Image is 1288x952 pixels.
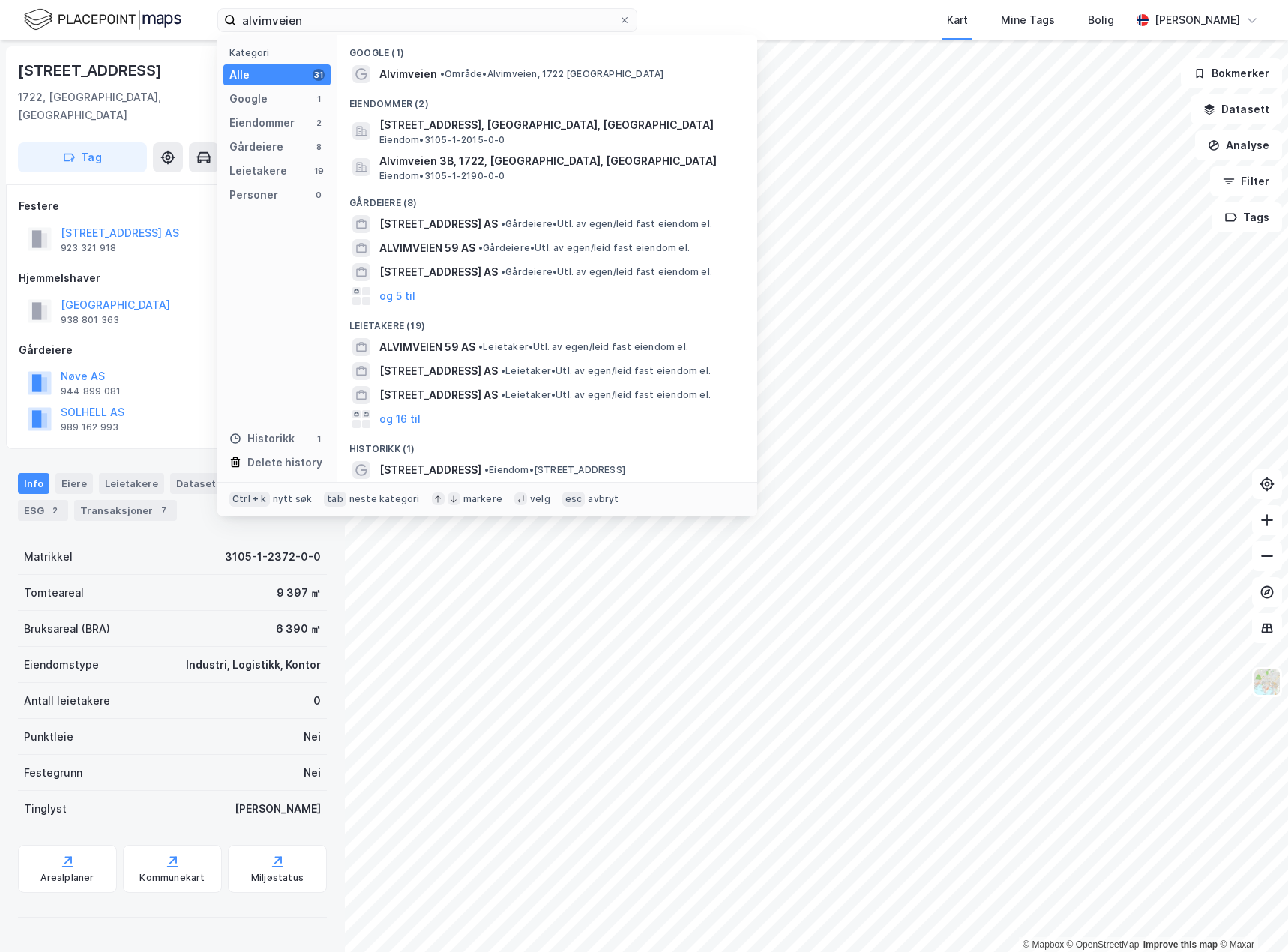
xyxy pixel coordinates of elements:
[379,410,421,428] button: og 16 til
[947,11,968,29] div: Kart
[277,584,321,602] div: 9 397 ㎡
[379,461,481,479] span: [STREET_ADDRESS]
[229,186,278,204] div: Personer
[501,389,505,400] span: •
[501,365,711,377] span: Leietaker • Utl. av egen/leid fast eiendom el.
[18,500,68,521] div: ESG
[229,90,268,108] div: Google
[501,218,505,229] span: •
[24,620,110,638] div: Bruksareal (BRA)
[24,548,73,566] div: Matrikkel
[440,68,445,79] span: •
[55,473,93,494] div: Eiere
[379,215,498,233] span: [STREET_ADDRESS] AS
[247,454,322,472] div: Delete history
[1213,880,1288,952] iframe: Chat Widget
[139,872,205,884] div: Kommunekart
[379,362,498,380] span: [STREET_ADDRESS] AS
[61,242,116,254] div: 923 321 918
[1023,939,1064,950] a: Mapbox
[588,493,619,505] div: avbryt
[562,492,586,507] div: esc
[229,138,283,156] div: Gårdeiere
[1210,166,1282,196] button: Filter
[337,86,757,113] div: Eiendommer (2)
[379,338,475,356] span: ALVIMVEIEN 59 AS
[251,872,304,884] div: Miljøstatus
[24,692,110,710] div: Antall leietakere
[463,493,502,505] div: markere
[501,389,711,401] span: Leietaker • Utl. av egen/leid fast eiendom el.
[156,503,171,518] div: 7
[1001,11,1055,29] div: Mine Tags
[304,728,321,746] div: Nei
[440,68,663,80] span: Område • Alvimveien, 1722 [GEOGRAPHIC_DATA]
[18,473,49,494] div: Info
[99,473,164,494] div: Leietakere
[313,141,325,153] div: 8
[313,165,325,177] div: 19
[478,341,483,352] span: •
[1155,11,1240,29] div: [PERSON_NAME]
[236,9,619,31] input: Søk på adresse, matrikkel, gårdeiere, leietakere eller personer
[484,464,625,476] span: Eiendom • [STREET_ADDRESS]
[229,430,295,448] div: Historikk
[170,473,226,494] div: Datasett
[501,218,712,230] span: Gårdeiere • Utl. av egen/leid fast eiendom el.
[337,35,757,62] div: Google (1)
[337,431,757,458] div: Historikk (1)
[478,242,690,254] span: Gårdeiere • Utl. av egen/leid fast eiendom el.
[379,287,415,305] button: og 5 til
[19,197,326,215] div: Festere
[313,433,325,445] div: 1
[24,656,99,674] div: Eiendomstype
[304,764,321,782] div: Nei
[24,7,181,33] img: logo.f888ab2527a4732fd821a326f86c7f29.svg
[24,584,84,602] div: Tomteareal
[379,65,437,83] span: Alvimveien
[1181,58,1282,88] button: Bokmerker
[24,800,67,818] div: Tinglyst
[74,500,177,521] div: Transaksjoner
[501,365,505,376] span: •
[1088,11,1114,29] div: Bolig
[273,493,313,505] div: nytt søk
[18,58,165,82] div: [STREET_ADDRESS]
[47,503,62,518] div: 2
[24,728,73,746] div: Punktleie
[229,492,270,507] div: Ctrl + k
[379,152,739,170] span: Alvimveien 3B, 1722, [GEOGRAPHIC_DATA], [GEOGRAPHIC_DATA]
[1191,94,1282,124] button: Datasett
[1212,202,1282,232] button: Tags
[313,189,325,201] div: 0
[61,421,118,433] div: 989 162 993
[313,93,325,105] div: 1
[379,239,475,257] span: ALVIMVEIEN 59 AS
[484,464,489,475] span: •
[61,385,121,397] div: 944 899 081
[1143,939,1218,950] a: Improve this map
[313,69,325,81] div: 31
[18,142,147,172] button: Tag
[19,341,326,359] div: Gårdeiere
[229,162,287,180] div: Leietakere
[61,314,119,326] div: 938 801 363
[379,170,505,182] span: Eiendom • 3105-1-2190-0-0
[501,266,505,277] span: •
[24,764,82,782] div: Festegrunn
[225,548,321,566] div: 3105-1-2372-0-0
[1195,130,1282,160] button: Analyse
[337,185,757,212] div: Gårdeiere (8)
[478,341,688,353] span: Leietaker • Utl. av egen/leid fast eiendom el.
[379,386,498,404] span: [STREET_ADDRESS] AS
[313,117,325,129] div: 2
[18,88,241,124] div: 1722, [GEOGRAPHIC_DATA], [GEOGRAPHIC_DATA]
[349,493,420,505] div: neste kategori
[235,800,321,818] div: [PERSON_NAME]
[276,620,321,638] div: 6 390 ㎡
[379,134,505,146] span: Eiendom • 3105-1-2015-0-0
[478,242,483,253] span: •
[19,269,326,287] div: Hjemmelshaver
[1067,939,1140,950] a: OpenStreetMap
[324,492,346,507] div: tab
